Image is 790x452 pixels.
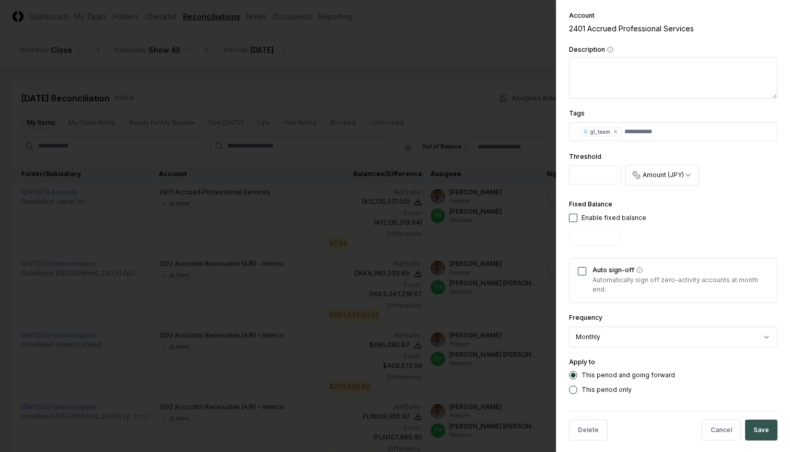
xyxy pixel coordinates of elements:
[569,23,777,34] div: 2401 Accrued Professional Services
[569,420,608,441] button: Delete
[569,13,777,19] div: Account
[592,275,769,294] p: Automatically sign off zero-activity accounts at month end.
[569,200,612,208] label: Fixed Balance
[569,358,595,366] label: Apply to
[582,372,675,378] label: This period and going forward
[569,314,602,321] label: Frequency
[569,153,601,160] label: Threshold
[569,47,777,53] label: Description
[582,213,646,223] div: Enable fixed balance
[745,420,777,441] button: Save
[569,109,585,117] label: Tags
[590,128,619,136] div: gl_team
[607,47,613,53] button: Description
[636,267,643,273] button: Auto sign-off
[702,420,741,441] button: Cancel
[582,387,632,393] label: This period only
[592,267,769,273] label: Auto sign-off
